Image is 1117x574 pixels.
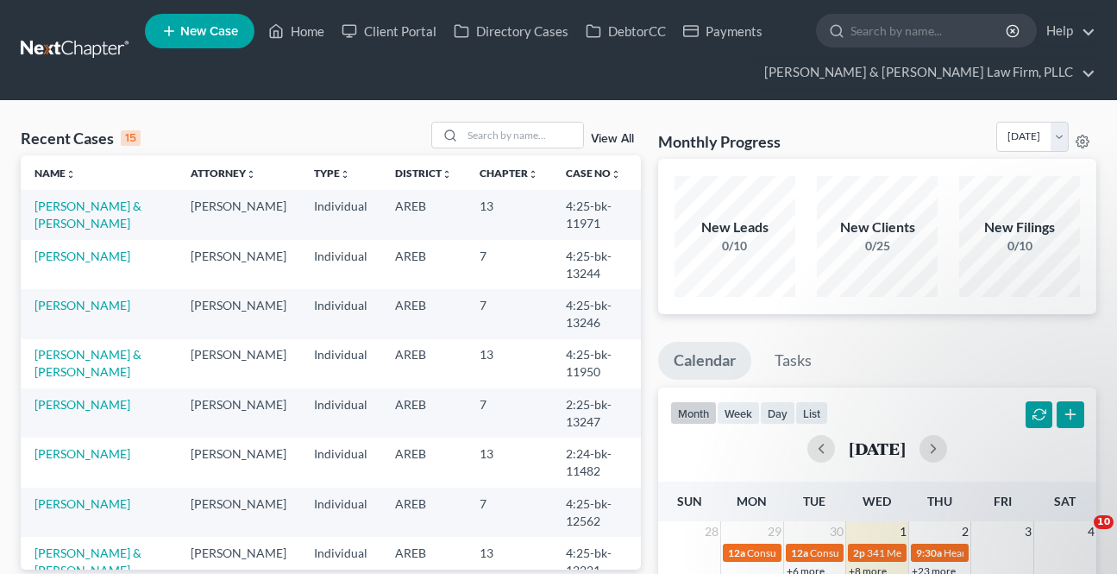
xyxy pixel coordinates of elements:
span: 10 [1094,515,1114,529]
a: [PERSON_NAME] [35,397,130,412]
button: month [670,401,717,425]
td: AREB [381,339,466,388]
a: Attorneyunfold_more [191,167,256,180]
input: Search by name... [850,15,1008,47]
i: unfold_more [442,169,452,180]
h3: Monthly Progress [658,131,781,152]
td: Individual [300,438,381,487]
a: DebtorCC [577,16,675,47]
i: unfold_more [340,169,350,180]
div: 15 [121,130,141,146]
span: 2p [853,546,865,559]
span: 3 [1023,521,1033,542]
i: unfold_more [246,169,256,180]
span: 2 [960,521,970,542]
div: 0/10 [675,237,795,255]
td: 7 [466,388,552,438]
button: week [717,401,760,425]
a: Home [260,16,333,47]
td: [PERSON_NAME] [177,190,300,239]
td: [PERSON_NAME] [177,289,300,338]
a: [PERSON_NAME] & [PERSON_NAME] [35,347,141,379]
td: 2:25-bk-13247 [552,388,641,438]
span: 12a [791,546,808,559]
td: AREB [381,190,466,239]
td: AREB [381,240,466,289]
span: 9:30a [916,546,942,559]
td: AREB [381,438,466,487]
a: Directory Cases [445,16,577,47]
span: New Case [180,25,238,38]
td: [PERSON_NAME] [177,488,300,537]
span: Sun [677,494,702,508]
span: Consult Date for Love, [PERSON_NAME] [747,546,930,559]
td: 4:25-bk-11950 [552,339,641,388]
td: Individual [300,339,381,388]
td: AREB [381,488,466,537]
a: [PERSON_NAME] [35,249,130,263]
td: [PERSON_NAME] [177,388,300,438]
td: 2:24-bk-11482 [552,438,641,487]
span: 1 [898,521,908,542]
a: Districtunfold_more [395,167,452,180]
a: [PERSON_NAME] [35,496,130,511]
td: Individual [300,289,381,338]
button: day [760,401,795,425]
td: [PERSON_NAME] [177,240,300,289]
td: 7 [466,240,552,289]
td: Individual [300,388,381,438]
td: 13 [466,339,552,388]
td: 7 [466,488,552,537]
i: unfold_more [611,169,621,180]
span: Consult Date for [PERSON_NAME] [810,546,967,559]
td: Individual [300,190,381,239]
span: 12a [728,546,745,559]
iframe: Intercom live chat [1058,515,1100,557]
input: Search by name... [462,123,583,148]
i: unfold_more [66,169,76,180]
a: [PERSON_NAME] & [PERSON_NAME] Law Firm, PLLC [756,57,1095,88]
td: AREB [381,388,466,438]
span: 30 [828,521,845,542]
a: Nameunfold_more [35,167,76,180]
span: 341 Meeting Date for [PERSON_NAME] [867,546,1045,559]
a: Tasks [759,342,827,380]
a: View All [591,133,634,145]
a: Typeunfold_more [314,167,350,180]
a: [PERSON_NAME] & [PERSON_NAME] [35,199,141,230]
td: Individual [300,240,381,289]
a: [PERSON_NAME] [35,446,130,461]
a: Help [1038,16,1095,47]
td: 13 [466,190,552,239]
span: 29 [766,521,783,542]
td: 4:25-bk-11971 [552,190,641,239]
td: Individual [300,488,381,537]
a: Chapterunfold_more [480,167,538,180]
a: Client Portal [333,16,445,47]
td: AREB [381,289,466,338]
span: 28 [703,521,720,542]
span: Mon [737,494,767,508]
td: 4:25-bk-13246 [552,289,641,338]
div: Recent Cases [21,128,141,148]
td: [PERSON_NAME] [177,438,300,487]
td: 13 [466,438,552,487]
a: Payments [675,16,771,47]
a: [PERSON_NAME] [35,298,130,312]
td: [PERSON_NAME] [177,339,300,388]
div: New Leads [675,218,795,237]
td: 4:25-bk-12562 [552,488,641,537]
a: Calendar [658,342,751,380]
td: 4:25-bk-13244 [552,240,641,289]
td: 7 [466,289,552,338]
a: Case Nounfold_more [566,167,621,180]
i: unfold_more [528,169,538,180]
